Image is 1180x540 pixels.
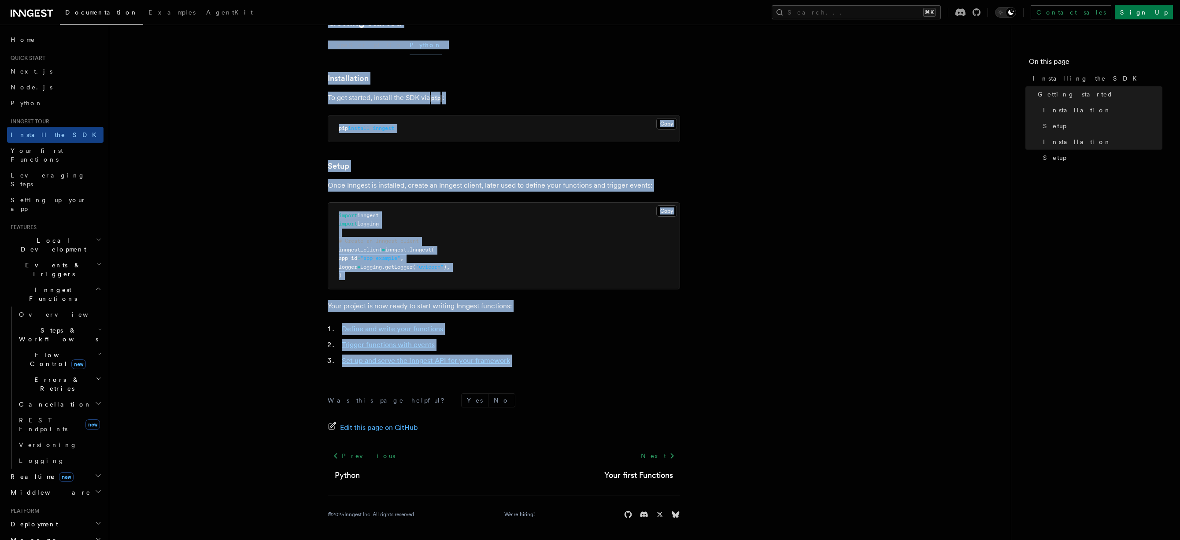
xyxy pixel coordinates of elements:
[7,192,104,217] a: Setting up your app
[7,488,91,497] span: Middleware
[7,261,96,278] span: Events & Triggers
[11,131,102,138] span: Install the SDK
[339,221,357,227] span: import
[7,307,104,469] div: Inngest Functions
[143,3,201,24] a: Examples
[15,375,96,393] span: Errors & Retries
[328,511,415,518] div: © 2025 Inngest Inc. All rights reserved.
[71,359,86,369] span: new
[923,8,936,17] kbd: ⌘K
[7,282,104,307] button: Inngest Functions
[656,205,677,217] button: Copy
[15,412,104,437] a: REST Endpointsnew
[7,520,58,529] span: Deployment
[1029,70,1162,86] a: Installing the SDK
[328,422,418,434] a: Edit this page on GitHub
[19,457,65,464] span: Logging
[15,400,92,409] span: Cancellation
[7,143,104,167] a: Your first Functions
[7,55,45,62] span: Quick start
[387,35,403,55] button: Go
[15,326,98,344] span: Steps & Workflows
[11,35,35,44] span: Home
[328,396,451,405] p: Was this page helpful?
[11,100,43,107] span: Python
[342,325,443,333] a: Define and write your functions
[206,9,253,16] span: AgentKit
[342,356,510,365] a: Set up and serve the Inngest API for your framework
[357,221,379,227] span: logging
[7,257,104,282] button: Events & Triggers
[772,5,941,19] button: Search...⌘K
[328,35,380,55] button: TypeScript
[328,160,349,172] a: Setup
[340,422,418,434] span: Edit this page on GitHub
[328,448,400,464] a: Previous
[1038,90,1113,99] span: Getting started
[339,264,357,270] span: logger
[400,255,403,261] span: ,
[328,72,369,85] a: Installation
[7,63,104,79] a: Next.js
[604,469,673,481] a: Your first Functions
[1043,153,1066,162] span: Setup
[385,247,407,253] span: inngest
[339,238,419,244] span: # Create an Inngest client
[19,311,110,318] span: Overview
[431,247,434,253] span: (
[342,340,435,349] a: Trigger functions with events
[11,172,85,188] span: Leveraging Steps
[407,247,410,253] span: .
[7,516,104,532] button: Deployment
[357,255,360,261] span: =
[7,236,96,254] span: Local Development
[410,35,442,55] button: Python
[430,95,442,102] code: pip
[15,322,104,347] button: Steps & Workflows
[1039,134,1162,150] a: Installation
[357,212,379,218] span: inngest
[1029,56,1162,70] h4: On this page
[7,224,37,231] span: Features
[335,469,360,481] a: Python
[410,247,431,253] span: Inngest
[59,472,74,482] span: new
[15,437,104,453] a: Versioning
[15,307,104,322] a: Overview
[7,127,104,143] a: Install the SDK
[328,92,680,104] p: To get started, install the SDK via :
[328,179,680,192] p: Once Inngest is installed, create an Inngest client, later used to define your functions and trig...
[328,300,680,312] p: Your project is now ready to start writing Inngest functions:
[357,264,360,270] span: =
[444,264,450,270] span: ),
[1034,86,1162,102] a: Getting started
[11,147,63,163] span: Your first Functions
[1039,150,1162,166] a: Setup
[7,32,104,48] a: Home
[1039,118,1162,134] a: Setup
[7,507,40,514] span: Platform
[7,118,49,125] span: Inngest tour
[11,196,86,212] span: Setting up your app
[636,448,680,464] a: Next
[360,264,385,270] span: logging.
[19,441,77,448] span: Versioning
[339,125,348,131] span: pip
[60,3,143,25] a: Documentation
[7,285,95,303] span: Inngest Functions
[462,394,488,407] button: Yes
[7,469,104,485] button: Realtimenew
[339,212,357,218] span: import
[15,396,104,412] button: Cancellation
[339,272,342,278] span: )
[339,255,357,261] span: app_id
[1032,74,1142,83] span: Installing the SDK
[413,264,416,270] span: (
[382,247,385,253] span: =
[148,9,196,16] span: Examples
[11,84,52,91] span: Node.js
[348,125,370,131] span: install
[1115,5,1173,19] a: Sign Up
[995,7,1016,18] button: Toggle dark mode
[7,485,104,500] button: Middleware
